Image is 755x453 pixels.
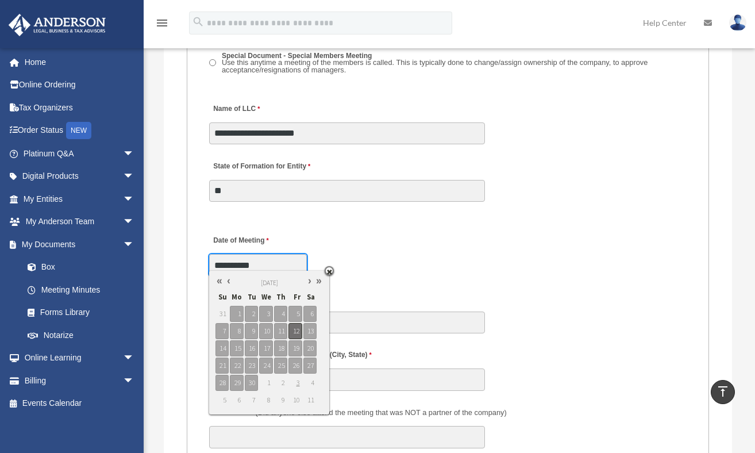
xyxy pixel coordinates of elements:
label: State of Formation for Entity [209,159,313,174]
span: 30 [245,375,258,391]
a: Home [8,51,152,74]
span: 28 [215,375,229,391]
img: Anderson Advisors Platinum Portal [5,14,109,36]
span: Tu [245,290,258,305]
a: Notarize [16,324,152,347]
span: 9 [274,392,287,408]
span: arrow_drop_down [123,165,146,189]
a: My Entitiesarrow_drop_down [8,187,152,210]
span: arrow_drop_down [123,142,146,166]
label: Date of Meeting [209,233,318,249]
a: Box [16,256,152,279]
span: 22 [230,358,243,374]
span: 1 [259,375,272,391]
span: arrow_drop_down [123,210,146,234]
div: NEW [66,122,91,139]
span: 6 [303,306,317,322]
a: My Documentsarrow_drop_down [8,233,152,256]
span: 3 [259,306,272,322]
span: Mo [230,290,243,305]
a: Order StatusNEW [8,119,152,143]
span: 3 [288,375,302,391]
span: 23 [245,358,258,374]
img: User Pic [729,14,746,31]
span: 26 [288,358,302,374]
span: 7 [245,392,258,408]
a: Online Learningarrow_drop_down [8,347,152,370]
span: 16 [245,340,258,356]
a: vertical_align_top [711,380,735,404]
span: 6 [230,392,243,408]
a: Events Calendar [8,392,152,415]
span: 10 [259,323,272,339]
span: 25 [274,358,287,374]
span: 4 [303,375,317,391]
a: Tax Organizers [8,96,152,119]
span: 2 [245,306,258,322]
span: 18 [274,340,287,356]
span: 15 [230,340,243,356]
span: arrow_drop_down [123,187,146,211]
a: Meeting Minutes [16,278,146,301]
span: We [259,290,272,305]
label: Special Document - Special Members Meeting [218,51,687,76]
span: 5 [288,306,302,322]
span: 11 [303,392,317,408]
span: 8 [230,323,243,339]
a: menu [155,20,169,30]
label: Name of LLC [209,101,263,117]
span: Use this anytime a meeting of the members is called. This is typically done to change/assign owne... [222,58,648,74]
a: Forms Library [16,301,152,324]
span: 19 [288,340,302,356]
span: 10 [288,392,302,408]
span: 2 [274,375,287,391]
span: 1 [230,306,243,322]
span: 4 [274,306,287,322]
i: menu [155,16,169,30]
a: Online Ordering [8,74,152,97]
span: Su [215,290,229,305]
span: 12 [288,323,302,339]
i: search [192,16,205,28]
label: Also Present [209,405,510,421]
span: 13 [303,323,317,339]
span: 24 [259,358,272,374]
span: 27 [303,358,317,374]
span: Fr [288,290,302,305]
span: 11 [274,323,287,339]
span: 9 [245,323,258,339]
span: 21 [215,358,229,374]
a: Digital Productsarrow_drop_down [8,165,152,188]
span: arrow_drop_down [123,369,146,393]
a: My Anderson Teamarrow_drop_down [8,210,152,233]
span: Sa [303,290,317,305]
span: 8 [259,392,272,408]
a: Platinum Q&Aarrow_drop_down [8,142,152,165]
span: 5 [215,392,229,408]
i: vertical_align_top [716,385,730,398]
a: Billingarrow_drop_down [8,369,152,392]
span: arrow_drop_down [123,347,146,370]
span: Th [274,290,287,305]
span: (Did anyone else attend the meeting that was NOT a partner of the company) [255,408,506,417]
span: arrow_drop_down [123,233,146,256]
span: 17 [259,340,272,356]
span: [DATE] [261,279,278,287]
span: 31 [215,306,229,322]
span: 20 [303,340,317,356]
span: 7 [215,323,229,339]
span: 29 [230,375,243,391]
span: 14 [215,340,229,356]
